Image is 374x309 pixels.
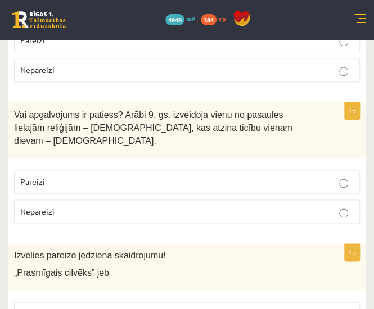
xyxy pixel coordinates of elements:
a: Rīgas 1. Tālmācības vidusskola [12,11,66,28]
input: Nepareizi [339,208,348,217]
span: xp [218,14,226,23]
span: Nepareizi [20,206,55,216]
span: mP [186,14,195,23]
p: 1p [344,102,360,120]
span: Izvēlies pareizo jēdziena skaidrojumu! [14,251,165,260]
a: 384 xp [201,14,231,23]
input: Pareizi [339,179,348,188]
input: Nepareizi [339,67,348,76]
span: „Prasmīgais cilvēks” jeb [14,268,109,278]
span: Vai apgalvojums ir patiess? Arābi 9. gs. izveidoja vienu no pasaules lielajām reliģijām – [DEMOGR... [14,110,292,145]
span: Pareizi [20,176,45,187]
span: Nepareizi [20,65,55,75]
span: 384 [201,14,217,25]
p: 1p [344,243,360,261]
span: 4848 [165,14,184,25]
span: Pareizi [20,35,45,45]
input: Pareizi [339,37,348,46]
